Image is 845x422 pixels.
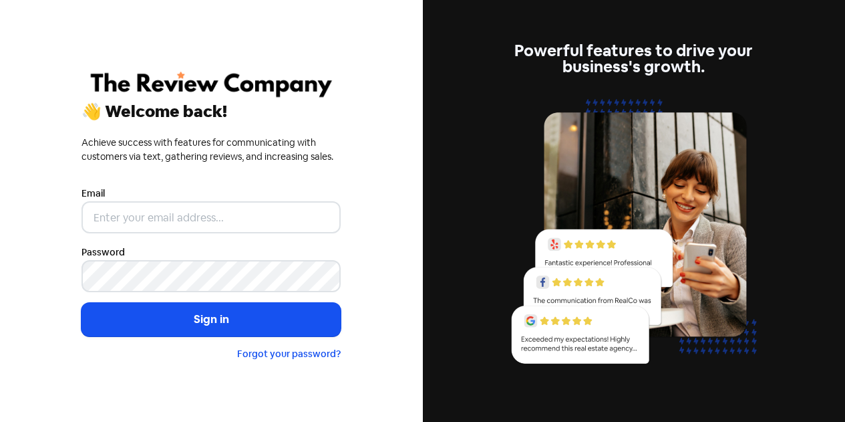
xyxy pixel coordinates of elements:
[81,245,125,259] label: Password
[504,91,764,379] img: reviews
[81,104,341,120] div: 👋 Welcome back!
[237,348,341,360] a: Forgot your password?
[504,43,764,75] div: Powerful features to drive your business's growth.
[81,303,341,336] button: Sign in
[81,201,341,233] input: Enter your email address...
[81,136,341,164] div: Achieve success with features for communicating with customers via text, gathering reviews, and i...
[81,187,105,201] label: Email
